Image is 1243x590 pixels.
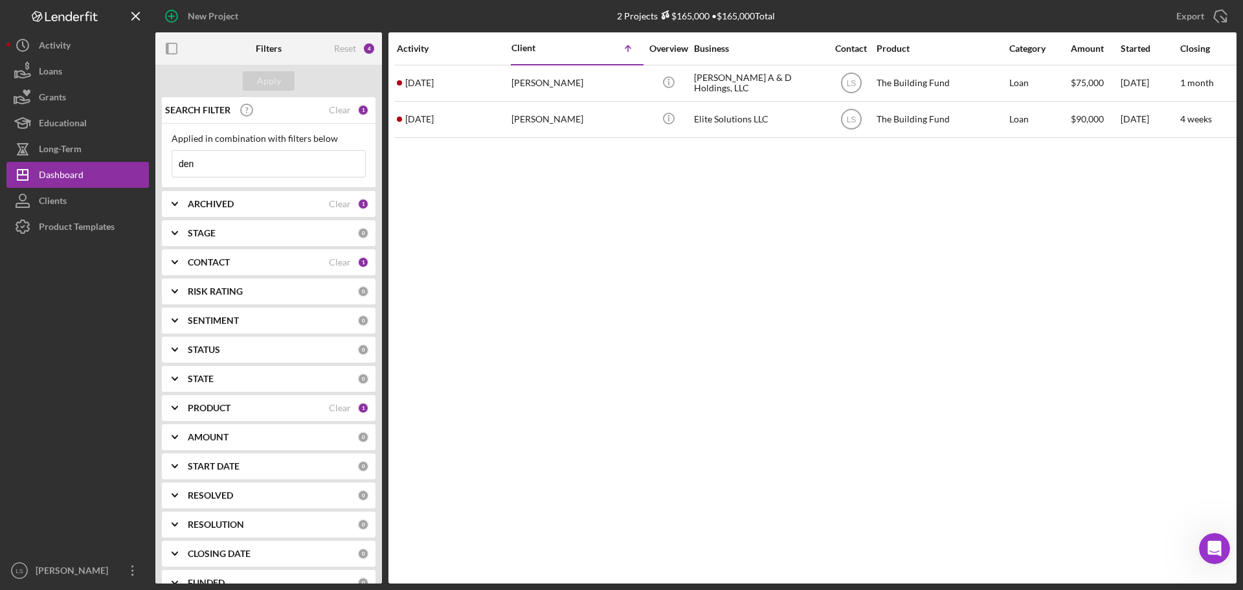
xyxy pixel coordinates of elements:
div: Clear [329,403,351,413]
div: Loan [1009,66,1069,100]
b: PRODUCT [188,403,230,413]
div: 0 [357,373,369,385]
button: Activity [6,32,149,58]
time: 4 weeks [1180,113,1212,124]
div: [PERSON_NAME] [511,66,641,100]
div: Started [1121,43,1179,54]
div: Reset [334,43,356,54]
div: 0 [357,315,369,326]
div: Applied in combination with filters below [172,133,366,144]
div: Client [511,43,576,53]
div: New Project [188,3,238,29]
div: 0 [357,227,369,239]
span: $75,000 [1071,77,1104,88]
div: 1 [357,256,369,268]
b: STATUS [188,345,220,355]
div: Product [877,43,1006,54]
b: START DATE [188,461,240,471]
b: Filters [256,43,282,54]
div: 2 Projects • $165,000 Total [617,10,775,21]
div: 0 [357,490,369,501]
iframe: Intercom live chat [1199,533,1230,564]
div: 0 [357,519,369,530]
div: Overview [644,43,693,54]
button: Educational [6,110,149,136]
div: Product Templates [39,214,115,243]
div: Clients [39,188,67,217]
span: $90,000 [1071,113,1104,124]
div: 0 [357,344,369,356]
text: LS [846,79,856,88]
div: Clear [329,257,351,267]
button: New Project [155,3,251,29]
b: STAGE [188,228,216,238]
div: 0 [357,577,369,589]
time: 2025-09-17 02:42 [405,78,434,88]
div: 0 [357,286,369,297]
button: Loans [6,58,149,84]
button: Long-Term [6,136,149,162]
div: Educational [39,110,87,139]
div: The Building Fund [877,102,1006,137]
div: Contact [827,43,875,54]
div: $165,000 [658,10,710,21]
button: Product Templates [6,214,149,240]
div: Activity [39,32,71,62]
b: AMOUNT [188,432,229,442]
div: 1 [357,104,369,116]
div: Clear [329,105,351,115]
div: 0 [357,460,369,472]
div: Loans [39,58,62,87]
div: Export [1176,3,1204,29]
button: Grants [6,84,149,110]
b: STATE [188,374,214,384]
b: CONTACT [188,257,230,267]
div: [DATE] [1121,66,1179,100]
b: RISK RATING [188,286,243,297]
div: Apply [257,71,281,91]
div: [PERSON_NAME] [32,558,117,587]
b: CLOSING DATE [188,549,251,559]
b: SEARCH FILTER [165,105,230,115]
b: SENTIMENT [188,315,239,326]
div: Business [694,43,823,54]
div: 0 [357,548,369,560]
div: Amount [1071,43,1119,54]
b: RESOLVED [188,490,233,501]
div: Clear [329,199,351,209]
button: LS[PERSON_NAME] [6,558,149,584]
button: Apply [243,71,295,91]
div: Grants [39,84,66,113]
div: Long-Term [39,136,82,165]
div: 4 [363,42,375,55]
div: Loan [1009,102,1069,137]
div: 0 [357,431,369,443]
b: RESOLUTION [188,519,244,530]
text: LS [16,567,23,574]
div: Elite Solutions LLC [694,102,823,137]
div: [PERSON_NAME] [511,102,641,137]
div: The Building Fund [877,66,1006,100]
div: 1 [357,402,369,414]
div: [DATE] [1121,102,1179,137]
button: Dashboard [6,162,149,188]
button: Clients [6,188,149,214]
b: FUNDED [188,578,225,588]
text: LS [846,115,856,124]
time: 1 month [1180,77,1214,88]
div: 1 [357,198,369,210]
b: ARCHIVED [188,199,234,209]
div: Dashboard [39,162,84,191]
time: 2025-09-15 18:46 [405,114,434,124]
div: Category [1009,43,1069,54]
button: Export [1163,3,1237,29]
div: Activity [397,43,510,54]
